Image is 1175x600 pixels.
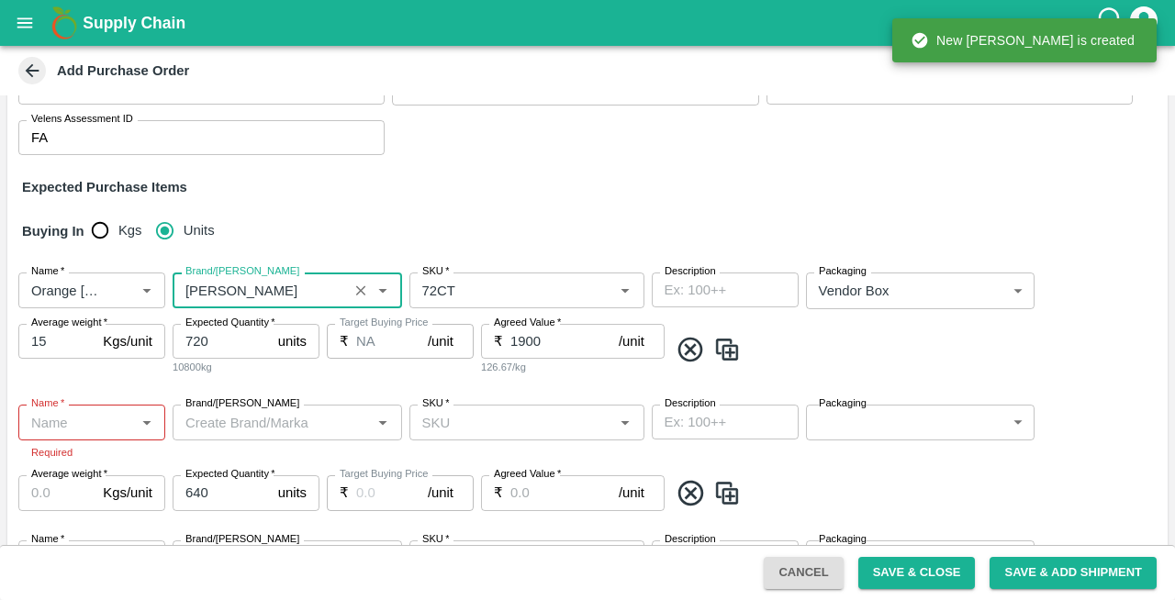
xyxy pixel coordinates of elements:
[911,24,1135,57] div: New [PERSON_NAME] is created
[494,483,503,503] p: ₹
[173,324,271,359] input: 0
[103,483,152,503] p: Kgs/unit
[173,359,319,375] div: 10800kg
[18,475,95,510] input: 0.0
[340,316,429,330] label: Target Buying Price
[990,557,1157,589] button: Save & Add Shipment
[371,278,395,302] button: Open
[83,10,1095,36] a: Supply Chain
[15,212,92,250] h6: Buying In
[428,483,453,503] p: /unit
[1095,6,1127,39] div: customer-support
[494,467,561,482] label: Agreed Value
[18,324,95,359] input: 0.0
[340,331,349,351] p: ₹
[31,396,64,411] label: Name
[31,112,133,127] label: Velens Assessment ID
[613,278,637,302] button: Open
[135,410,159,434] button: Open
[185,532,299,547] label: Brand/[PERSON_NAME]
[278,483,307,503] p: units
[356,475,428,510] input: 0.0
[1127,4,1160,42] div: account of current user
[819,532,867,547] label: Packaging
[184,220,215,240] span: Units
[619,331,644,351] p: /unit
[819,396,867,411] label: Packaging
[185,316,275,330] label: Expected Quantity
[185,467,275,482] label: Expected Quantity
[178,410,366,434] input: Create Brand/Marka
[349,278,374,303] button: Clear
[24,410,129,434] input: Name
[415,410,609,434] input: SKU
[428,331,453,351] p: /unit
[665,396,716,411] label: Description
[619,483,644,503] p: /unit
[481,359,665,375] div: 126.67/kg
[173,475,271,510] input: 0
[422,396,449,411] label: SKU
[713,478,741,508] img: CloneIcon
[278,331,307,351] p: units
[510,475,619,510] input: 0.0
[135,278,159,302] button: Open
[185,396,299,411] label: Brand/[PERSON_NAME]
[415,278,585,302] input: SKU
[340,483,349,503] p: ₹
[340,467,429,482] label: Target Buying Price
[510,324,619,359] input: 0.0
[422,532,449,547] label: SKU
[819,281,890,301] p: Vendor Box
[57,63,189,78] b: Add Purchase Order
[83,14,185,32] b: Supply Chain
[31,444,152,461] p: Required
[764,557,843,589] button: Cancel
[31,316,107,330] label: Average weight
[31,128,48,148] p: FA
[24,278,106,302] input: Name
[31,264,64,279] label: Name
[4,2,46,44] button: open drawer
[713,335,741,365] img: CloneIcon
[665,264,716,279] label: Description
[185,264,299,279] label: Brand/[PERSON_NAME]
[371,410,395,434] button: Open
[92,212,229,249] div: buying_in
[819,264,867,279] label: Packaging
[494,316,561,330] label: Agreed Value
[422,264,449,279] label: SKU
[31,467,107,482] label: Average weight
[356,324,428,359] input: 0.0
[858,557,976,589] button: Save & Close
[494,331,503,351] p: ₹
[178,278,342,302] input: Create Brand/Marka
[665,532,716,547] label: Description
[31,532,64,547] label: Name
[22,180,187,194] strong: Expected Purchase Items
[103,331,152,351] p: Kgs/unit
[613,410,637,434] button: Open
[46,5,83,41] img: logo
[118,220,142,240] span: Kgs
